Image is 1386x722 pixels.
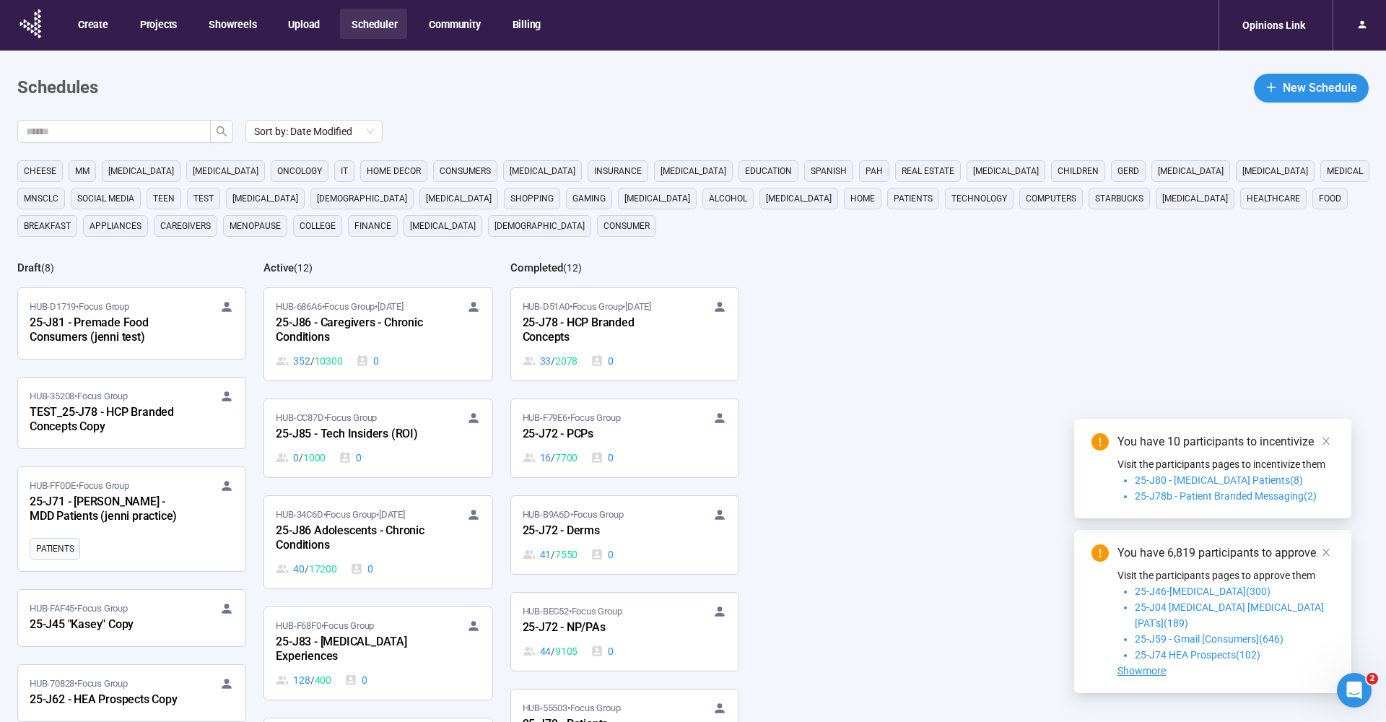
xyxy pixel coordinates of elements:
[563,262,582,274] span: ( 12 )
[523,547,578,562] div: 41
[440,164,491,178] span: consumers
[276,353,342,369] div: 352
[128,9,187,39] button: Projects
[523,604,622,619] span: HUB-BEC52 • Focus Group
[36,541,74,556] span: Patients
[193,164,258,178] span: [MEDICAL_DATA]
[263,261,294,274] h2: Active
[511,496,738,574] a: HUB-B9A6D•Focus Group25-J72 - Derms41 / 75500
[523,619,681,638] div: 25-J72 - NP/PAs
[276,425,435,444] div: 25-J85 - Tech Insiders (ROI)
[494,219,585,233] span: [DEMOGRAPHIC_DATA]
[511,288,738,380] a: HUB-D51A0•Focus Group•[DATE]25-J78 - HCP Branded Concepts33 / 20780
[624,191,690,206] span: [MEDICAL_DATA]
[1117,567,1334,583] p: Visit the participants pages to approve them
[811,164,847,178] span: Spanish
[1091,544,1109,562] span: exclamation-circle
[1254,74,1369,103] button: plusNew Schedule
[264,607,492,700] a: HUB-F68F0•Focus Group25-J83 - [MEDICAL_DATA] Experiences128 / 4000
[18,665,245,721] a: HUB-70828•Focus Group25-J62 - HEA Prospects Copy
[1135,633,1283,645] span: 25-J59 - Gmail [Consumers](646)
[341,164,348,178] span: it
[18,288,245,359] a: HUB-D1719•Focus Group25-J81 - Premade Food Consumers (jenni test)
[551,547,555,562] span: /
[24,219,71,233] span: breakfast
[210,120,233,143] button: search
[30,404,188,437] div: TEST_25-J78 - HCP Branded Concepts Copy
[1337,673,1372,708] iframe: Intercom live chat
[18,467,245,571] a: HUB-FF0DE•Focus Group25-J71 - [PERSON_NAME] - MDD Patients (jenni practice)Patients
[1321,436,1331,446] span: close
[501,9,552,39] button: Billing
[590,353,614,369] div: 0
[230,219,281,233] span: menopause
[216,126,227,137] span: search
[276,411,377,425] span: HUB-CC87D • Focus Group
[951,191,1007,206] span: technology
[1283,79,1357,97] span: New Schedule
[197,9,266,39] button: Showreels
[310,672,315,688] span: /
[315,353,343,369] span: 10300
[523,411,621,425] span: HUB-F79E6 • Focus Group
[523,522,681,541] div: 25-J72 - Derms
[276,633,435,666] div: 25-J83 - [MEDICAL_DATA] Experiences
[264,496,492,588] a: HUB-34C6D•Focus Group•[DATE]25-J86 Adolescents - Chronic Conditions40 / 172000
[18,590,245,646] a: HUB-FAF45•Focus Group25-J45 "Kasey" Copy
[1135,649,1260,661] span: 25-J74 HEA Prospects(102)
[300,219,336,233] span: college
[523,643,578,659] div: 44
[555,353,577,369] span: 2078
[766,191,832,206] span: [MEDICAL_DATA]
[30,677,128,691] span: HUB-70828 • Focus Group
[17,261,41,274] h2: Draft
[254,121,374,142] span: Sort by: Date Modified
[90,219,141,233] span: appliances
[303,450,326,466] span: 1000
[1095,191,1143,206] span: starbucks
[1319,191,1341,206] span: Food
[603,219,650,233] span: consumer
[590,450,614,466] div: 0
[1321,547,1331,557] span: close
[339,450,362,466] div: 0
[1158,164,1224,178] span: [MEDICAL_DATA]
[276,508,404,522] span: HUB-34C6D • Focus Group •
[315,672,331,688] span: 400
[378,301,404,312] time: [DATE]
[310,353,315,369] span: /
[1135,474,1303,486] span: 25-J80 - [MEDICAL_DATA] Patients(8)
[294,262,313,274] span: ( 12 )
[510,191,554,206] span: shopping
[1117,665,1166,677] span: Showmore
[344,672,367,688] div: 0
[340,9,407,39] button: Scheduler
[973,164,1039,178] span: [MEDICAL_DATA]
[555,450,577,466] span: 7700
[1058,164,1099,178] span: children
[523,450,578,466] div: 16
[41,262,54,274] span: ( 8 )
[625,301,651,312] time: [DATE]
[551,450,555,466] span: /
[523,314,681,347] div: 25-J78 - HCP Branded Concepts
[1234,12,1314,39] div: Opinions Link
[510,164,575,178] span: [MEDICAL_DATA]
[276,450,326,466] div: 0
[30,479,129,493] span: HUB-FF0DE • Focus Group
[264,399,492,477] a: HUB-CC87D•Focus Group25-J85 - Tech Insiders (ROI)0 / 10000
[18,378,245,448] a: HUB-35208•Focus GroupTEST_25-J78 - HCP Branded Concepts Copy
[77,191,134,206] span: social media
[276,314,435,347] div: 25-J86 - Caregivers - Chronic Conditions
[193,191,214,206] span: Test
[551,353,555,369] span: /
[299,450,303,466] span: /
[367,164,421,178] span: home decor
[276,9,330,39] button: Upload
[30,493,188,526] div: 25-J71 - [PERSON_NAME] - MDD Patients (jenni practice)
[276,619,374,633] span: HUB-F68F0 • Focus Group
[276,672,331,688] div: 128
[902,164,954,178] span: real estate
[426,191,492,206] span: [MEDICAL_DATA]
[850,191,875,206] span: home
